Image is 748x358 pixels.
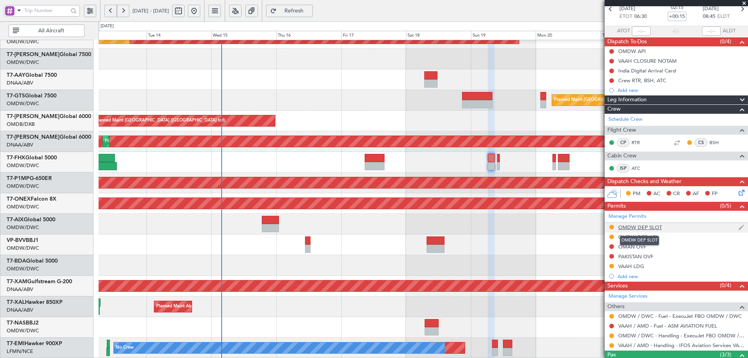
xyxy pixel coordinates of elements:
[554,94,646,106] div: Planned Maint [GEOGRAPHIC_DATA] (Seletar)
[7,307,33,314] a: DNAA/ABV
[607,152,637,160] span: Cabin Crew
[607,126,636,135] span: Flight Crew
[618,263,644,270] div: VAAH LDG
[7,320,26,326] span: T7-NAS
[617,27,630,35] span: ATOT
[618,332,744,339] a: OMDW / DWC - Handling - ExecuJet FBO OMDW / DWC
[7,196,31,202] span: T7-ONEX
[536,31,601,40] div: Mon 20
[720,202,731,210] span: (0/5)
[607,37,647,46] span: Dispatch To-Dos
[101,23,114,30] div: [DATE]
[7,141,33,148] a: DNAA/ABV
[7,72,57,78] a: T7-AAYGlobal 7500
[7,134,91,140] a: T7-[PERSON_NAME]Global 6000
[618,224,662,231] div: OMDW DEP SLOT
[266,5,313,17] button: Refresh
[7,258,58,264] a: T7-BDAGlobal 5000
[693,190,699,198] span: AF
[632,26,651,36] input: --:--
[609,116,642,123] a: Schedule Crew
[278,8,310,14] span: Refresh
[607,177,681,186] span: Dispatch Checks and Weather
[703,13,715,21] span: 08:45
[619,5,635,13] span: [DATE]
[723,27,736,35] span: ALDT
[81,31,146,40] div: Mon 13
[619,13,632,21] span: ETOT
[632,139,649,146] a: RTR
[7,134,60,140] span: T7-[PERSON_NAME]
[653,190,660,198] span: AC
[7,59,39,66] a: OMDW/DWC
[95,115,225,127] div: Planned Maint [GEOGRAPHIC_DATA] ([GEOGRAPHIC_DATA] Intl)
[7,38,39,45] a: OMDW/DWC
[7,224,39,231] a: OMDW/DWC
[618,313,742,319] a: OMDW / DWC - Fuel - ExecuJet FBO OMDW / DWC
[7,121,35,128] a: OMDB/DXB
[620,236,659,245] div: OMDW DEP SLOT
[7,341,25,346] span: T7-EMI
[7,114,60,119] span: T7-[PERSON_NAME]
[717,13,730,21] span: ELDT
[116,342,134,354] div: No Crew
[7,341,62,346] a: T7-EMIHawker 900XP
[276,31,341,40] div: Thu 16
[617,164,630,173] div: ISP
[7,258,26,264] span: T7-BDA
[618,58,677,64] div: VAAH CLOSURE NOTAM
[7,72,25,78] span: T7-AAY
[406,31,471,40] div: Sat 18
[7,114,91,119] a: T7-[PERSON_NAME]Global 6000
[7,245,39,252] a: OMDW/DWC
[7,93,56,99] a: T7-GTSGlobal 7500
[7,286,33,293] a: DNAA/ABV
[7,300,63,305] a: T7-XALHawker 850XP
[7,52,60,57] span: T7-[PERSON_NAME]
[673,190,680,198] span: CR
[607,302,625,311] span: Others
[618,323,717,329] a: VAAH / AMD - Fuel - ASM AVIATION FUEL
[341,31,406,40] div: Fri 17
[709,139,727,146] a: BSH
[618,48,646,55] div: OMDW API
[9,25,85,37] button: All Aircraft
[607,202,626,211] span: Permits
[7,93,25,99] span: T7-GTS
[634,13,647,21] span: 06:30
[105,136,182,147] div: Planned Maint Dubai (Al Maktoum Intl)
[609,213,646,220] a: Manage Permits
[618,342,744,349] a: VAAH / AMD - Handling - IFOS Aviation Services VAAH / AMD
[7,100,39,107] a: OMDW/DWC
[609,293,647,300] a: Manage Services
[7,176,52,181] a: T7-P1MPG-650ER
[7,162,39,169] a: OMDW/DWC
[7,279,27,284] span: T7-XAM
[618,253,653,260] div: PAKISTAN OVF
[617,273,744,280] div: Add new
[720,37,731,46] span: (0/4)
[7,203,39,210] a: OMDW/DWC
[132,7,169,14] span: [DATE] - [DATE]
[156,301,244,312] div: Planned Maint Abuja ([PERSON_NAME] Intl)
[24,5,68,16] input: Trip Number
[7,196,56,202] a: T7-ONEXFalcon 8X
[7,320,39,326] a: T7-NASBBJ2
[7,327,39,334] a: OMDW/DWC
[633,190,640,198] span: PM
[7,217,24,222] span: T7-AIX
[7,238,26,243] span: VP-BVV
[695,138,707,147] div: CS
[7,155,57,160] a: T7-FHXGlobal 5000
[617,87,744,93] div: Add new
[7,265,39,272] a: OMDW/DWC
[7,52,91,57] a: T7-[PERSON_NAME]Global 7500
[632,165,649,172] a: ATC
[7,155,25,160] span: T7-FHX
[618,67,676,74] div: India Digital Arrival Card
[720,281,731,289] span: (0/4)
[146,31,212,40] div: Tue 14
[601,31,666,40] div: Tue 21
[607,105,621,114] span: Crew
[7,348,33,355] a: LFMN/NCE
